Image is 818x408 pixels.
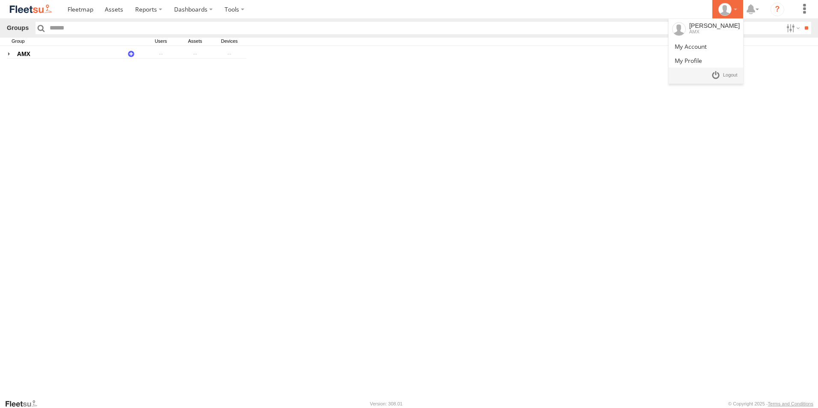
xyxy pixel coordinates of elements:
div: © Copyright 2025 - [728,401,813,406]
span: Devices [212,38,246,45]
h1: Groups [7,22,29,34]
i: ? [771,3,784,16]
div: AMX [689,29,740,34]
img: fleetsu-logo-horizontal.svg [9,3,53,15]
div: Version: 308.01 [370,401,403,406]
div: Taylor Hager [715,3,740,16]
a: Visit our Website [5,399,44,408]
label: Add Sub Group [127,50,135,57]
a: Terms and Conditions [768,401,813,406]
span: Users [144,38,178,45]
label: Expand/Collapse [7,51,11,57]
span: Assets [178,38,212,45]
label: AMX [11,50,127,57]
div: [PERSON_NAME] [689,22,740,29]
span: Group [7,38,144,45]
label: Search Filter Options [783,22,801,34]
